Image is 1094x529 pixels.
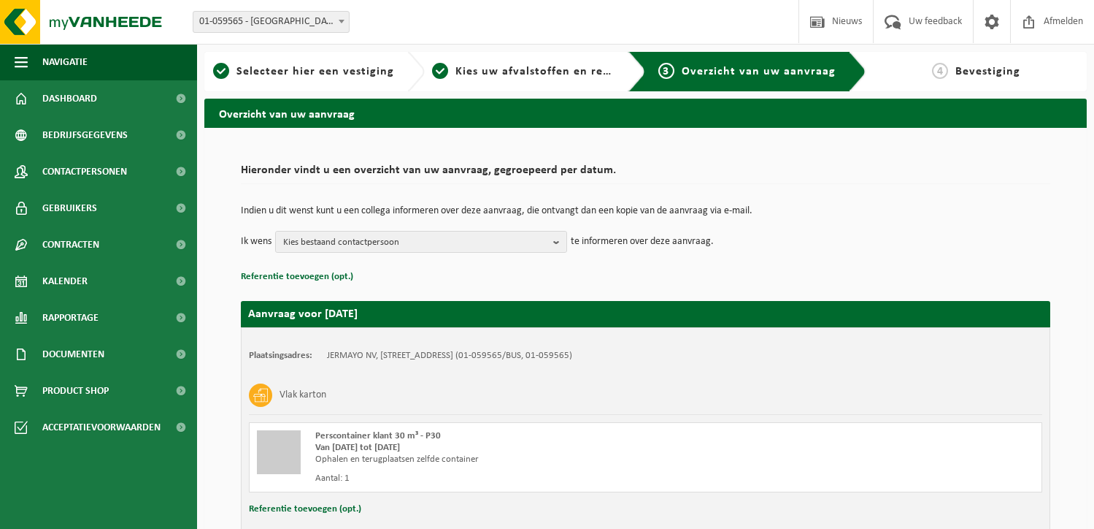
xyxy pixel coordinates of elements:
[241,267,353,286] button: Referentie toevoegen (opt.)
[432,63,448,79] span: 2
[42,336,104,373] span: Documenten
[327,350,572,362] td: JERMAYO NV, [STREET_ADDRESS] (01-059565/BUS, 01-059565)
[432,63,616,80] a: 2Kies uw afvalstoffen en recipiënten
[315,431,441,441] span: Perscontainer klant 30 m³ - P30
[42,409,161,446] span: Acceptatievoorwaarden
[315,473,704,484] div: Aantal: 1
[280,384,326,407] h3: Vlak karton
[42,263,88,300] span: Kalender
[315,443,400,452] strong: Van [DATE] tot [DATE]
[241,164,1050,184] h2: Hieronder vindt u een overzicht van uw aanvraag, gegroepeerd per datum.
[42,190,97,227] span: Gebruikers
[42,373,109,409] span: Product Shop
[42,153,127,190] span: Contactpersonen
[42,300,99,336] span: Rapportage
[42,227,99,263] span: Contracten
[248,308,358,320] strong: Aanvraag voor [DATE]
[275,231,567,253] button: Kies bestaand contactpersoon
[249,351,312,360] strong: Plaatsingsadres:
[249,500,361,519] button: Referentie toevoegen (opt.)
[955,66,1020,77] span: Bevestiging
[241,206,1050,216] p: Indien u dit wenst kunt u een collega informeren over deze aanvraag, die ontvangt dan een kopie v...
[283,232,547,254] span: Kies bestaand contactpersoon
[315,454,704,465] div: Ophalen en terugplaatsen zelfde container
[193,11,350,33] span: 01-059565 - JERMAYO NV - LIER
[204,99,1087,127] h2: Overzicht van uw aanvraag
[42,44,88,80] span: Navigatie
[212,63,396,80] a: 1Selecteer hier een vestiging
[682,66,836,77] span: Overzicht van uw aanvraag
[236,66,394,77] span: Selecteer hier een vestiging
[658,63,674,79] span: 3
[932,63,948,79] span: 4
[42,80,97,117] span: Dashboard
[213,63,229,79] span: 1
[571,231,714,253] p: te informeren over deze aanvraag.
[193,12,349,32] span: 01-059565 - JERMAYO NV - LIER
[241,231,271,253] p: Ik wens
[42,117,128,153] span: Bedrijfsgegevens
[455,66,656,77] span: Kies uw afvalstoffen en recipiënten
